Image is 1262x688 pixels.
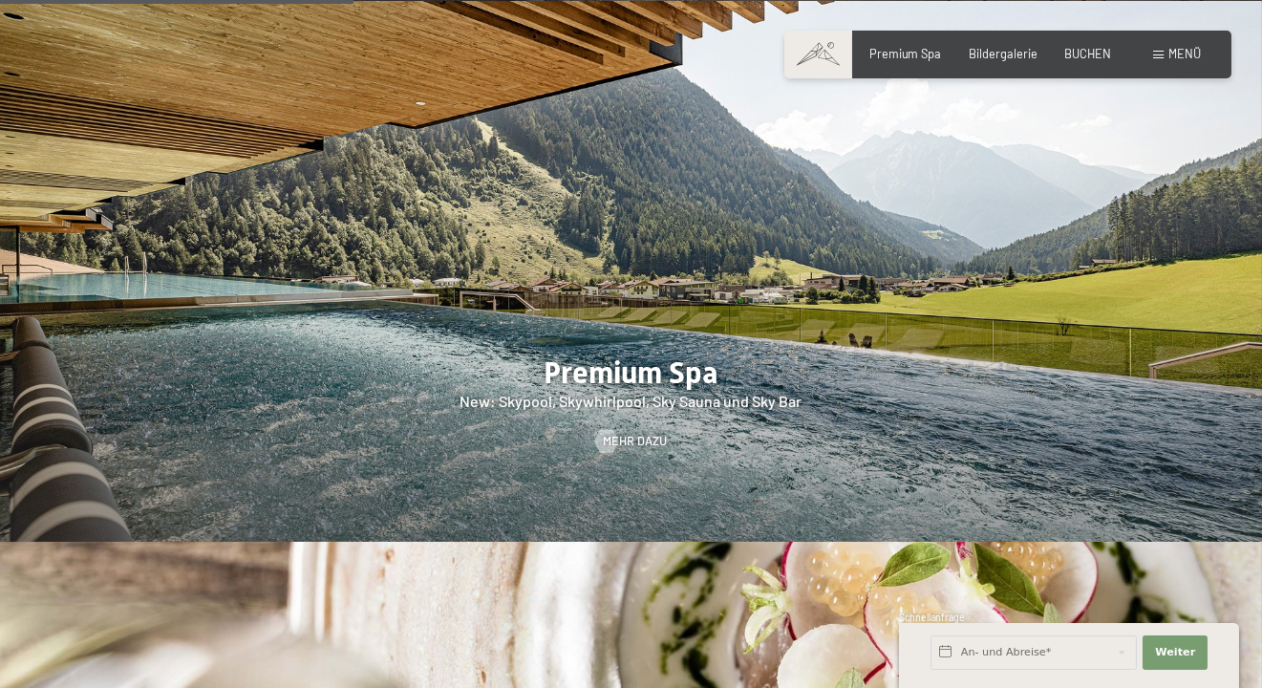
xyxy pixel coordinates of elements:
a: Mehr dazu [595,433,667,450]
span: Mehr dazu [603,433,667,450]
button: Weiter [1143,635,1208,670]
span: Menü [1168,46,1201,61]
span: Weiter [1155,645,1195,660]
a: BUCHEN [1064,46,1111,61]
span: Schnellanfrage [899,612,965,623]
a: Premium Spa [869,46,942,61]
a: Bildergalerie [969,46,1037,61]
